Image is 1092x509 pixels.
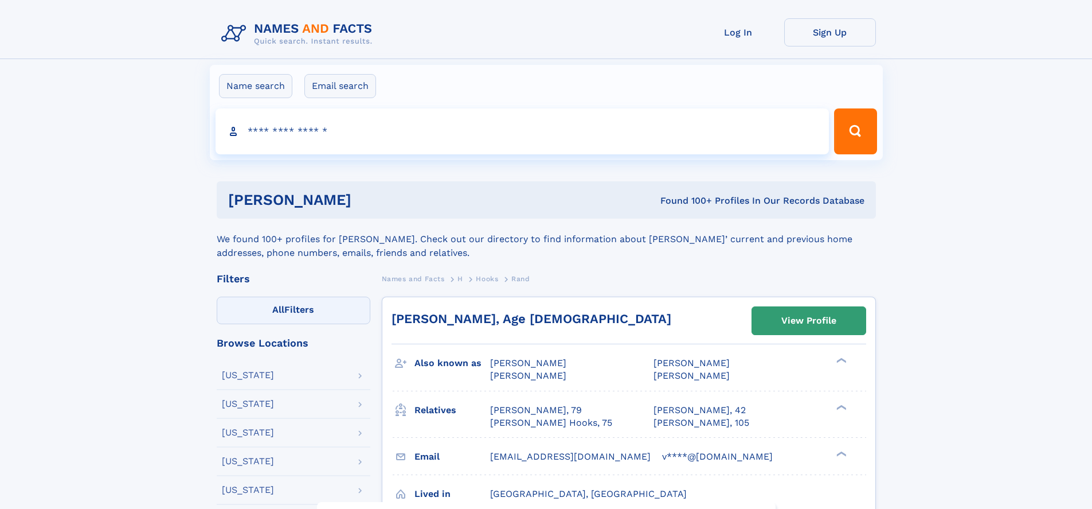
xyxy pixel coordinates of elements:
[222,428,274,437] div: [US_STATE]
[784,18,876,46] a: Sign Up
[692,18,784,46] a: Log In
[457,271,463,286] a: H
[222,457,274,466] div: [US_STATE]
[272,304,284,315] span: All
[834,108,876,154] button: Search Button
[476,271,498,286] a: Hooks
[414,447,490,467] h3: Email
[216,108,829,154] input: search input
[490,417,612,429] a: [PERSON_NAME] Hooks, 75
[217,297,370,324] label: Filters
[653,404,746,417] a: [PERSON_NAME], 42
[414,484,490,504] h3: Lived in
[222,371,274,380] div: [US_STATE]
[414,353,490,373] h3: Also known as
[490,488,687,499] span: [GEOGRAPHIC_DATA], [GEOGRAPHIC_DATA]
[833,450,847,457] div: ❯
[457,275,463,283] span: H
[781,308,836,334] div: View Profile
[490,370,566,381] span: [PERSON_NAME]
[752,307,866,335] a: View Profile
[414,401,490,420] h3: Relatives
[304,74,376,98] label: Email search
[222,485,274,495] div: [US_STATE]
[833,357,847,364] div: ❯
[228,193,506,207] h1: [PERSON_NAME]
[217,274,370,284] div: Filters
[476,275,498,283] span: Hooks
[217,18,382,49] img: Logo Names and Facts
[219,74,292,98] label: Name search
[490,358,566,368] span: [PERSON_NAME]
[833,403,847,411] div: ❯
[506,195,864,207] div: Found 100+ Profiles In Our Records Database
[653,417,749,429] a: [PERSON_NAME], 105
[511,275,530,283] span: Rand
[490,404,582,417] a: [PERSON_NAME], 79
[392,312,671,326] a: [PERSON_NAME], Age [DEMOGRAPHIC_DATA]
[217,219,876,260] div: We found 100+ profiles for [PERSON_NAME]. Check out our directory to find information about [PERS...
[653,358,730,368] span: [PERSON_NAME]
[382,271,445,286] a: Names and Facts
[222,399,274,409] div: [US_STATE]
[490,451,651,462] span: [EMAIL_ADDRESS][DOMAIN_NAME]
[653,370,730,381] span: [PERSON_NAME]
[217,338,370,348] div: Browse Locations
